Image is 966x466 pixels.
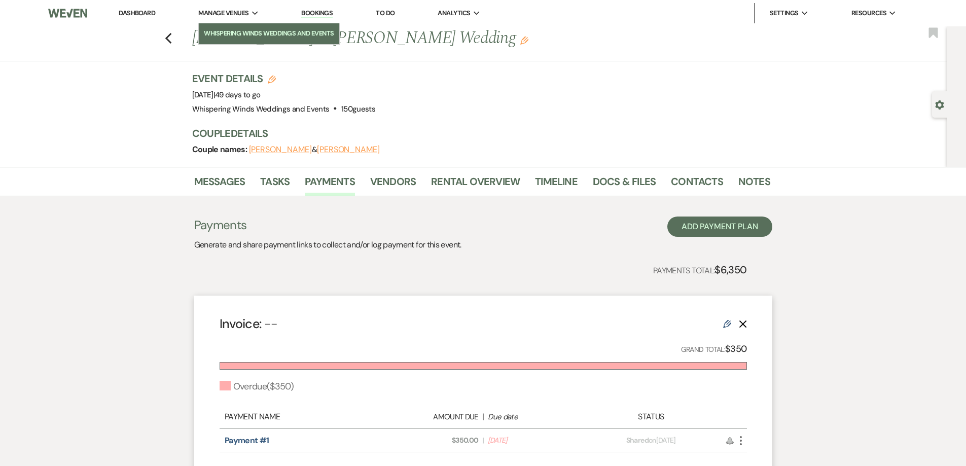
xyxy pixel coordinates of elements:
a: To Do [376,9,395,17]
div: Amount Due [385,411,478,423]
a: Tasks [260,173,290,196]
a: Timeline [535,173,578,196]
a: Contacts [671,173,723,196]
div: | [380,411,587,423]
button: Open lead details [935,99,944,109]
a: Whispering Winds Weddings and Events [199,23,339,44]
a: Notes [738,173,770,196]
div: on [DATE] [586,435,715,446]
span: 150 guests [341,104,375,114]
a: Bookings [301,9,333,18]
div: Due date [488,411,581,423]
button: [PERSON_NAME] [249,146,312,154]
span: Settings [770,8,799,18]
span: Manage Venues [198,8,248,18]
span: Analytics [438,8,470,18]
h4: Invoice: [220,315,278,333]
a: Rental Overview [431,173,520,196]
h3: Couple Details [192,126,760,140]
span: -- [264,315,278,332]
span: Couple names: [192,144,249,155]
span: [DATE] [192,90,261,100]
a: Vendors [370,173,416,196]
strong: $350 [725,343,746,355]
button: Edit [520,35,528,45]
a: Dashboard [119,9,155,17]
a: Messages [194,173,245,196]
span: Resources [851,8,886,18]
a: Payment #1 [225,435,269,446]
h1: [PERSON_NAME] & [PERSON_NAME] Wedding [192,26,647,51]
span: $350.00 [385,435,478,446]
p: Generate and share payment links to collect and/or log payment for this event. [194,238,461,252]
span: | [482,435,483,446]
button: Add Payment Plan [667,217,772,237]
a: Docs & Files [593,173,656,196]
span: 49 days to go [215,90,261,100]
div: Payment Name [225,411,380,423]
a: Payments [305,173,355,196]
button: [PERSON_NAME] [317,146,380,154]
div: Status [586,411,715,423]
img: Weven Logo [48,3,87,24]
div: Overdue ( $350 ) [220,380,294,393]
span: [DATE] [488,435,581,446]
h3: Payments [194,217,461,234]
p: Grand Total: [681,342,747,356]
span: & [249,145,380,155]
strong: $6,350 [714,263,746,276]
span: | [213,90,261,100]
p: Payments Total: [653,262,747,278]
h3: Event Details [192,71,376,86]
span: Shared [626,436,649,445]
span: Whispering Winds Weddings and Events [192,104,330,114]
li: Whispering Winds Weddings and Events [204,28,334,39]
